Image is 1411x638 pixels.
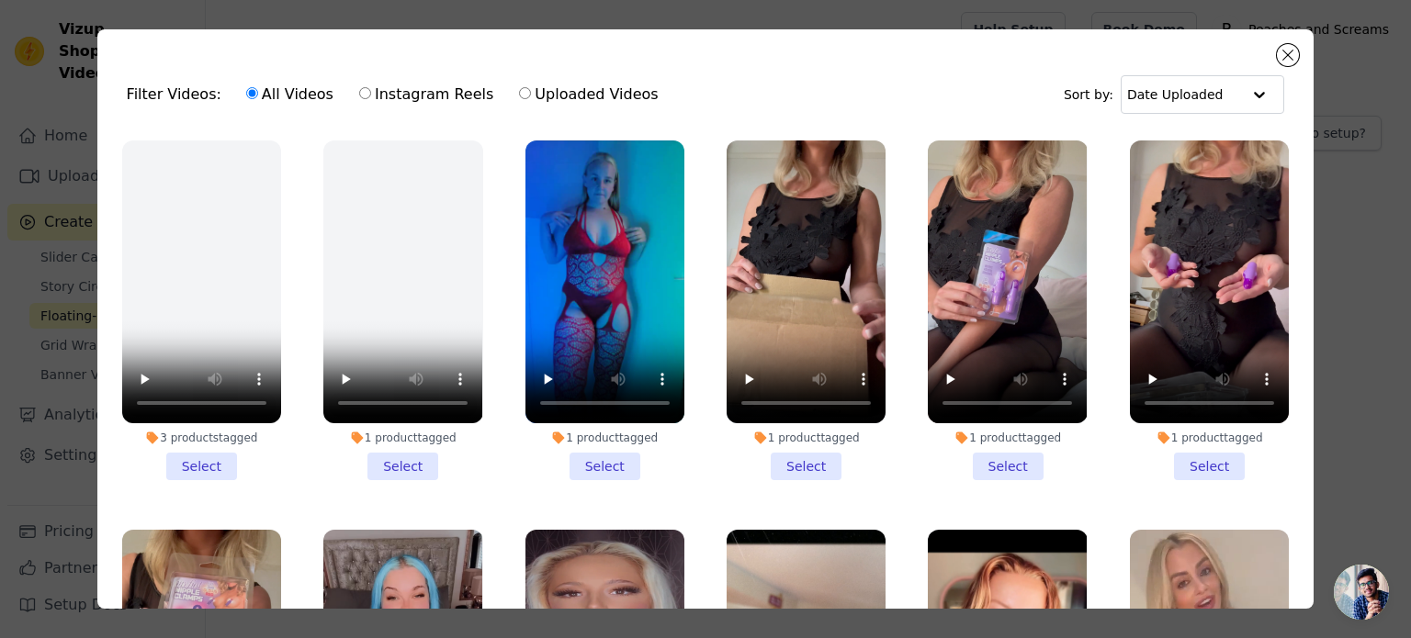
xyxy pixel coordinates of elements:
[323,431,482,445] div: 1 product tagged
[245,83,334,106] label: All Videos
[1130,431,1289,445] div: 1 product tagged
[1334,565,1389,620] div: Open chat
[1064,75,1285,114] div: Sort by:
[1277,44,1299,66] button: Close modal
[928,431,1087,445] div: 1 product tagged
[122,431,281,445] div: 3 products tagged
[358,83,494,106] label: Instagram Reels
[727,431,886,445] div: 1 product tagged
[525,431,684,445] div: 1 product tagged
[518,83,659,106] label: Uploaded Videos
[127,73,669,116] div: Filter Videos:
